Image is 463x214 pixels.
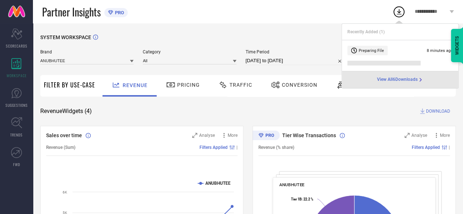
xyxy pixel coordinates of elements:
[63,190,67,194] text: 6K
[10,132,23,138] span: TRENDS
[123,82,148,88] span: Revenue
[253,131,280,142] div: Premium
[46,132,82,138] span: Sales over time
[449,145,450,150] span: |
[228,133,238,138] span: More
[426,108,450,115] span: DOWNLOAD
[236,145,238,150] span: |
[13,162,20,167] span: FWD
[291,197,302,201] tspan: Tier 1B
[359,48,384,53] span: Preparing File
[347,29,385,34] span: Recently Added ( 1 )
[192,133,197,138] svg: Zoom
[377,77,423,83] div: Open download page
[199,133,215,138] span: Analyse
[282,132,336,138] span: Tier Wise Transactions
[143,49,236,55] span: Category
[258,145,294,150] span: Revenue (% share)
[404,133,410,138] svg: Zoom
[6,43,27,49] span: SCORECARDS
[246,49,345,55] span: Time Period
[291,197,313,201] text: : 22.2 %
[412,145,440,150] span: Filters Applied
[40,34,91,40] span: SYSTEM WORKSPACE
[46,145,75,150] span: Revenue (Sum)
[279,182,305,187] span: ANUBHUTEE
[282,82,317,88] span: Conversion
[42,4,101,19] span: Partner Insights
[377,77,418,83] span: View All 6 Downloads
[113,10,124,15] span: PRO
[177,82,200,88] span: Pricing
[377,77,423,83] a: View All6Downloads
[246,56,345,65] input: Select time period
[427,48,453,53] span: 8 minutes ago
[199,145,228,150] span: Filters Applied
[229,82,252,88] span: Traffic
[40,108,92,115] span: Revenue Widgets ( 4 )
[5,102,28,108] span: SUGGESTIONS
[205,181,231,186] text: ANUBHUTEE
[411,133,427,138] span: Analyse
[44,80,95,89] span: Filter By Use-Case
[40,49,134,55] span: Brand
[440,133,450,138] span: More
[392,5,406,18] div: Open download list
[7,73,27,78] span: WORKSPACE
